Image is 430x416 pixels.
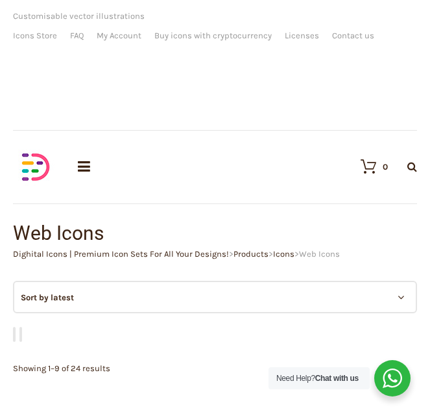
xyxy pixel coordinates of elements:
[348,159,388,174] a: 0
[315,374,359,383] strong: Chat with us
[299,249,340,259] span: Web Icons
[13,250,417,258] div: > > >
[13,352,110,385] p: Showing 1–9 of 24 results
[233,249,269,259] a: Products
[383,162,388,171] div: 0
[97,31,141,40] a: My Account
[70,31,84,40] a: FAQ
[154,31,272,40] a: Buy icons with cryptocurrency
[13,224,417,243] h1: Web Icons
[13,31,57,40] a: Icons Store
[332,31,374,40] a: Contact us
[13,11,145,21] span: Customisable vector illustrations
[13,249,229,259] a: Dighital Icons | Premium Icon Sets For All Your Designs!
[276,374,359,383] span: Need Help?
[285,31,319,40] a: Licenses
[273,249,294,259] a: Icons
